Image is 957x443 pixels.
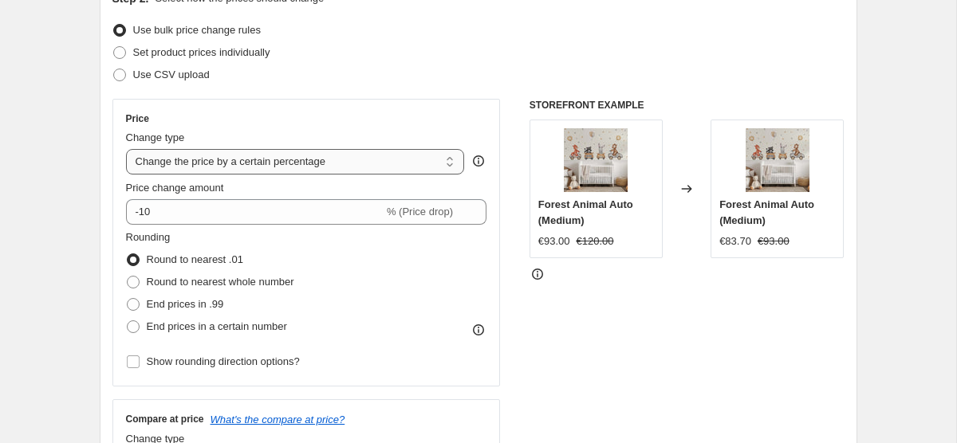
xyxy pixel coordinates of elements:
span: Forest Animal Auto (Medium) [719,198,814,226]
span: Price change amount [126,182,224,194]
img: nursery-wallpaper-smart-object-mockup-NW1011_a5e41c03-55d5-49ee-8932-5a27fa3f213f_80x.jpg [564,128,628,192]
span: End prices in a certain number [147,320,287,332]
h6: STOREFRONT EXAMPLE [530,99,845,112]
input: -15 [126,199,384,225]
h3: Compare at price [126,413,204,425]
span: Change type [126,131,185,143]
span: Round to nearest .01 [147,253,243,265]
strike: €120.00 [577,233,614,249]
strike: €93.00 [758,233,790,249]
span: Use bulk price change rules [133,24,261,36]
span: % (Price drop) [387,206,453,218]
span: Use CSV upload [133,69,210,80]
button: What's the compare at price? [211,414,345,425]
span: Set product prices individually [133,46,270,58]
img: nursery-wallpaper-smart-object-mockup-NW1011_a5e41c03-55d5-49ee-8932-5a27fa3f213f_80x.jpg [746,128,809,192]
span: End prices in .99 [147,298,224,310]
div: €83.70 [719,233,751,249]
span: Round to nearest whole number [147,276,294,288]
span: Forest Animal Auto (Medium) [538,198,633,226]
span: Rounding [126,231,171,243]
h3: Price [126,112,149,125]
div: help [471,153,486,169]
span: Show rounding direction options? [147,355,300,367]
div: €93.00 [538,233,570,249]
